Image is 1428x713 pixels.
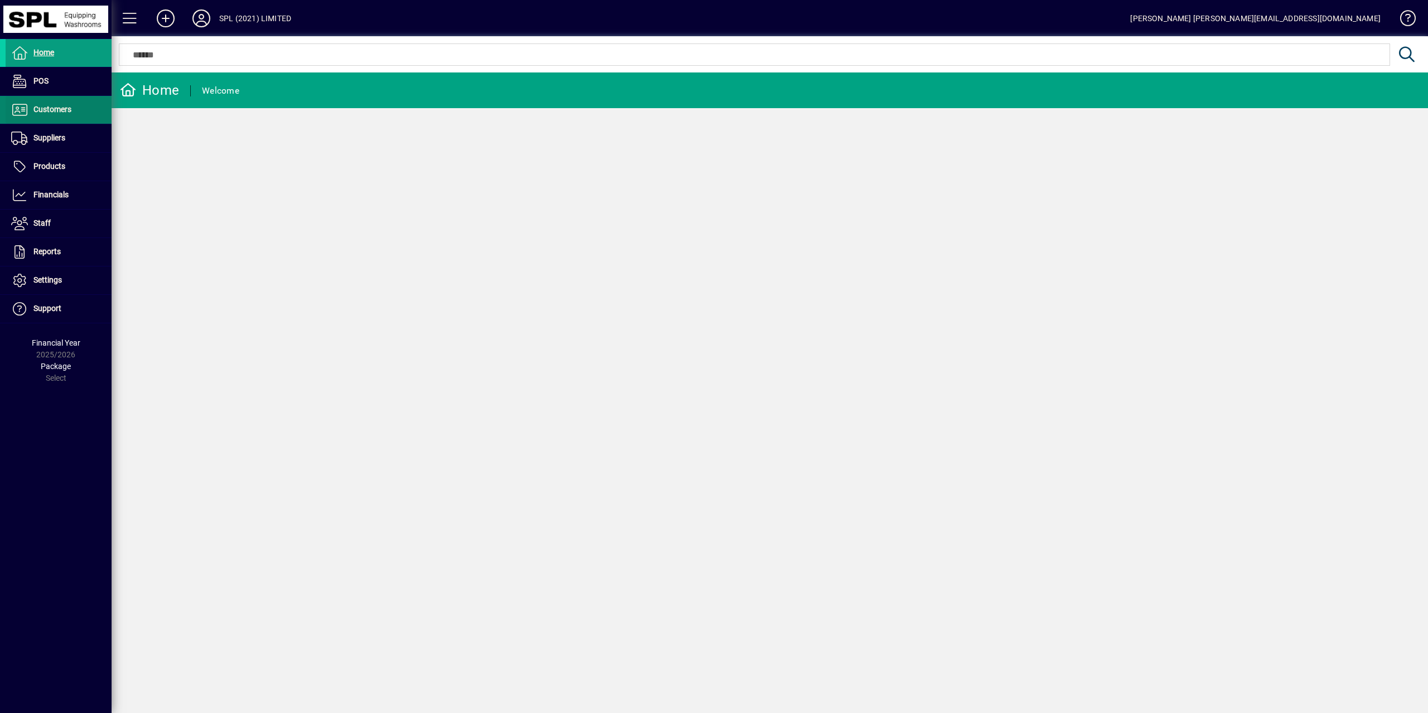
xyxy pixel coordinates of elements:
[1130,9,1381,27] div: [PERSON_NAME] [PERSON_NAME][EMAIL_ADDRESS][DOMAIN_NAME]
[33,133,65,142] span: Suppliers
[33,304,61,313] span: Support
[33,76,49,85] span: POS
[33,105,71,114] span: Customers
[6,153,112,181] a: Products
[33,219,51,227] span: Staff
[120,81,179,99] div: Home
[1392,2,1414,38] a: Knowledge Base
[6,295,112,323] a: Support
[33,190,69,199] span: Financials
[33,162,65,171] span: Products
[6,266,112,294] a: Settings
[6,96,112,124] a: Customers
[6,67,112,95] a: POS
[33,247,61,256] span: Reports
[148,8,184,28] button: Add
[32,338,80,347] span: Financial Year
[6,181,112,209] a: Financials
[184,8,219,28] button: Profile
[41,362,71,371] span: Package
[33,48,54,57] span: Home
[6,210,112,237] a: Staff
[6,124,112,152] a: Suppliers
[219,9,291,27] div: SPL (2021) LIMITED
[6,238,112,266] a: Reports
[33,275,62,284] span: Settings
[202,82,239,100] div: Welcome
